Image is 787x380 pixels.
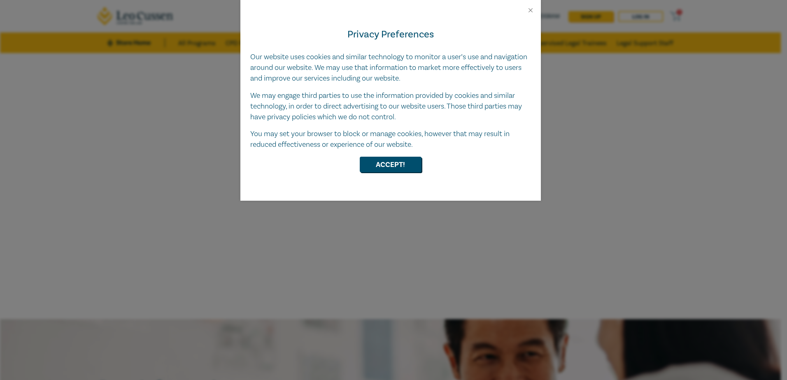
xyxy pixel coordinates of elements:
button: Accept! [360,157,421,172]
p: Our website uses cookies and similar technology to monitor a user’s use and navigation around our... [250,52,531,84]
p: We may engage third parties to use the information provided by cookies and similar technology, in... [250,90,531,123]
p: You may set your browser to block or manage cookies, however that may result in reduced effective... [250,129,531,150]
h4: Privacy Preferences [250,27,531,42]
button: Close [527,7,534,14]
